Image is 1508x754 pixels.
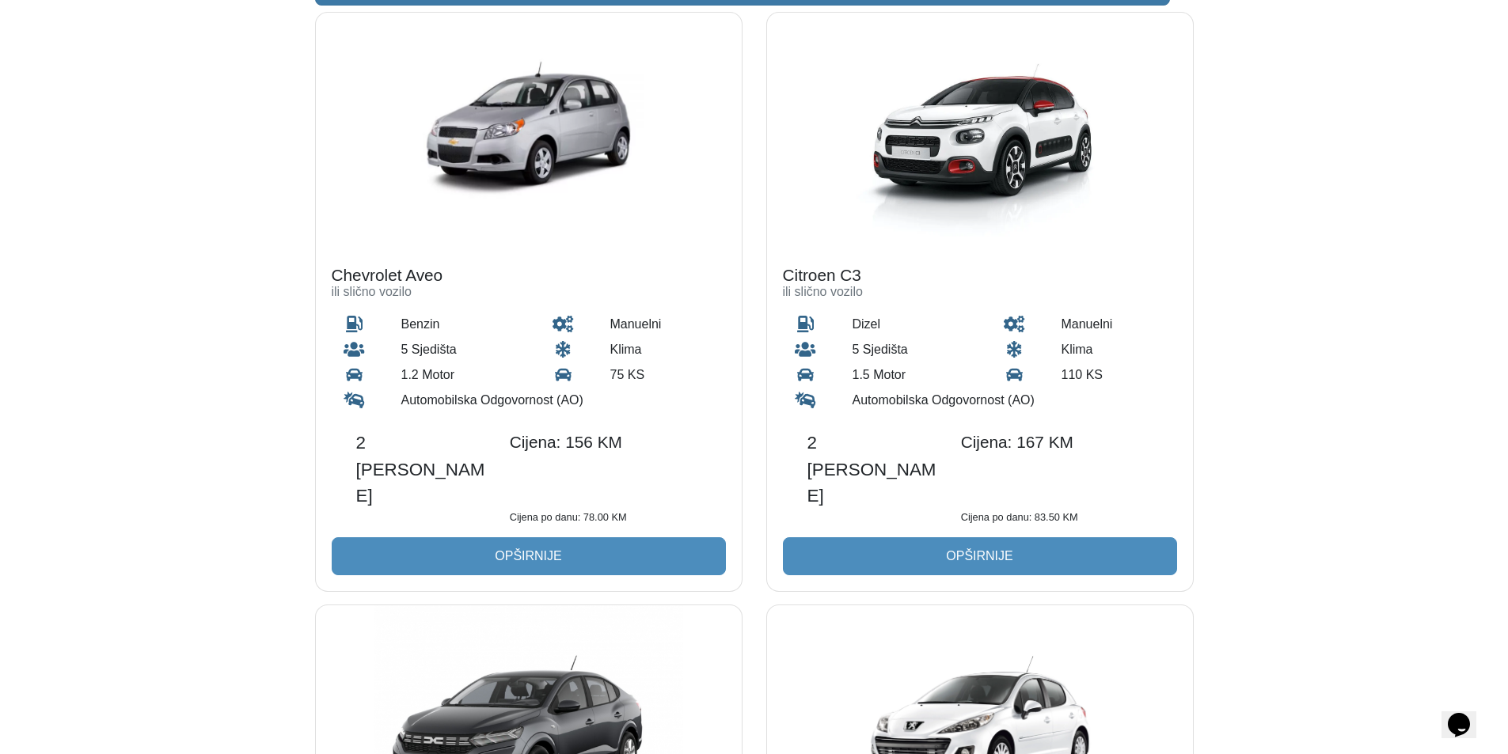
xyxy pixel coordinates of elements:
[389,312,529,337] div: benzin
[796,430,949,510] div: 2 [PERSON_NAME]
[949,430,1164,510] div: Cijena: 167 KM
[389,388,738,413] div: Automobilska Odgovornost (AO)
[841,362,980,388] div: 1.5 Motor
[841,337,980,362] div: 5 Sjedišta
[766,12,1194,592] a: Citroen C3 Citroen C3 ili slično vozilo dizel manuelni 5 Sjedišta Klima 1.5 Motor 110 KS Automobi...
[598,337,737,362] div: Klima
[315,12,743,592] a: Chevrolet Aveo Chevrolet Aveo ili slično vozilo benzin manuelni 5 Sjedišta Klima 1.2 Motor 75 KS ...
[598,362,737,388] div: 75 KS
[841,312,980,337] div: dizel
[389,337,529,362] div: 5 Sjedišta
[598,312,737,337] div: manuelni
[389,362,529,388] div: 1.2 Motor
[949,510,1164,525] div: Cijena po danu: 83.50 KM
[841,388,1189,413] div: Automobilska Odgovornost (AO)
[1049,362,1188,388] div: 110 KS
[332,284,726,299] h6: ili slično vozilo
[316,13,742,250] img: Chevrolet Aveo
[783,537,1177,575] button: Opširnije
[1049,337,1188,362] div: Klima
[1442,691,1492,738] iframe: chat widget
[783,284,1177,299] h6: ili slično vozilo
[344,430,498,510] div: 2 [PERSON_NAME]
[783,266,1177,286] h4: Citroen C3
[332,537,726,575] button: Opširnije
[332,266,726,286] h4: Chevrolet Aveo
[498,510,713,525] div: Cijena po danu: 78.00 KM
[767,13,1193,250] img: Citroen C3
[498,430,713,510] div: Cijena: 156 KM
[1049,312,1188,337] div: manuelni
